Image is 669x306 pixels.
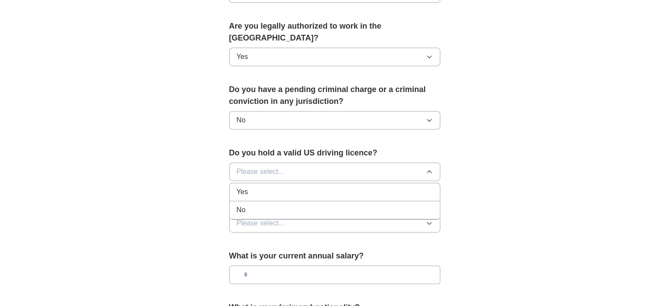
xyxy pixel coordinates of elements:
[229,147,440,159] label: Do you hold a valid US driving licence?
[237,218,285,229] span: Please select...
[237,52,248,62] span: Yes
[237,115,245,125] span: No
[229,214,440,232] button: Please select...
[229,20,440,44] label: Are you legally authorized to work in the [GEOGRAPHIC_DATA]?
[229,111,440,129] button: No
[229,162,440,181] button: Please select...
[229,250,440,262] label: What is your current annual salary?
[229,84,440,107] label: Do you have a pending criminal charge or a criminal conviction in any jurisdiction?
[237,205,245,215] span: No
[229,48,440,66] button: Yes
[237,187,248,197] span: Yes
[237,166,285,177] span: Please select...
